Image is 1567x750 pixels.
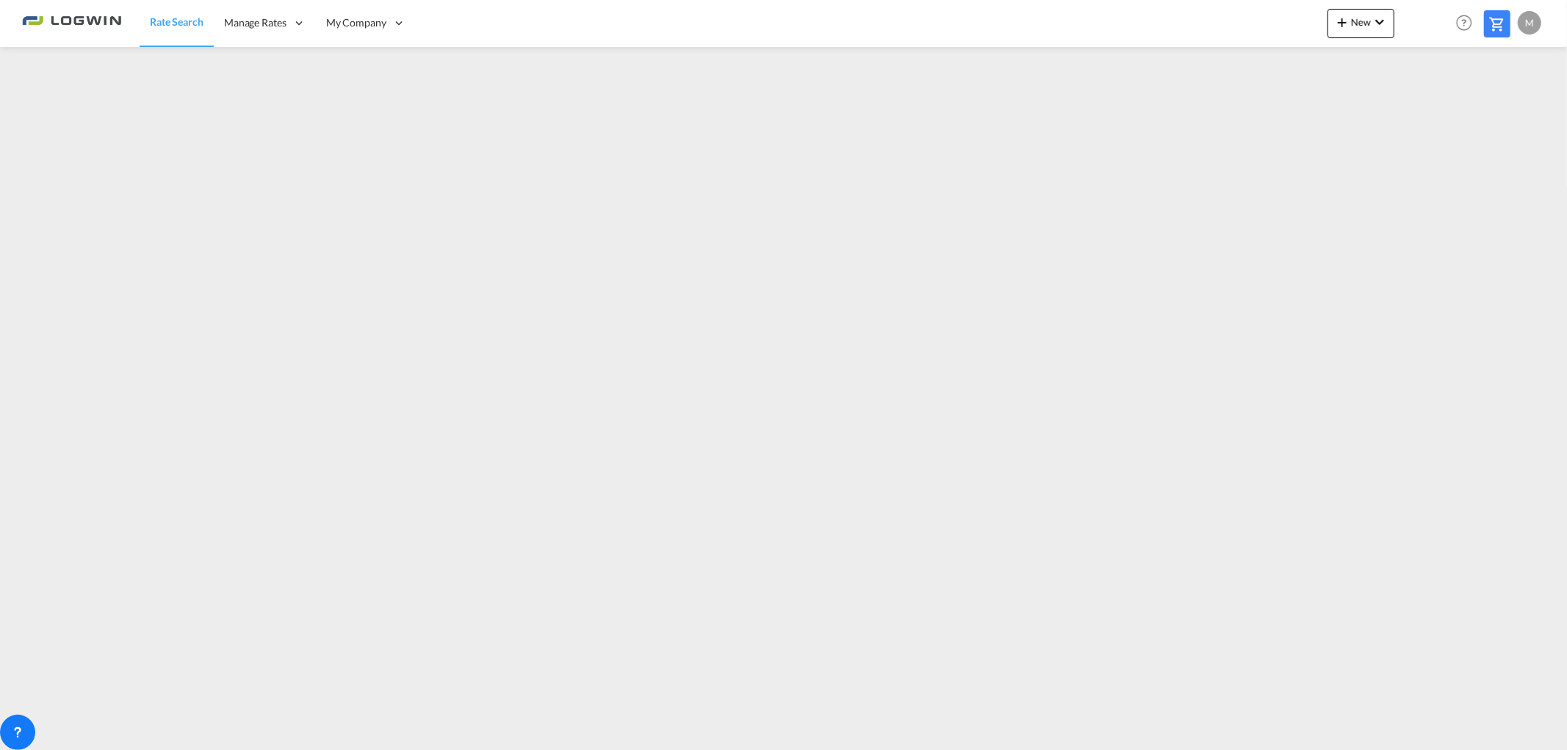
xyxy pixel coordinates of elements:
[224,15,287,30] span: Manage Rates
[1452,10,1484,37] div: Help
[22,7,121,40] img: 2761ae10d95411efa20a1f5e0282d2d7.png
[1518,11,1541,35] div: M
[1333,13,1351,31] md-icon: icon-plus 400-fg
[1328,9,1394,38] button: icon-plus 400-fgNewicon-chevron-down
[1452,10,1477,35] span: Help
[11,673,62,728] iframe: Chat
[1333,16,1388,28] span: New
[326,15,386,30] span: My Company
[150,15,203,28] span: Rate Search
[1371,13,1388,31] md-icon: icon-chevron-down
